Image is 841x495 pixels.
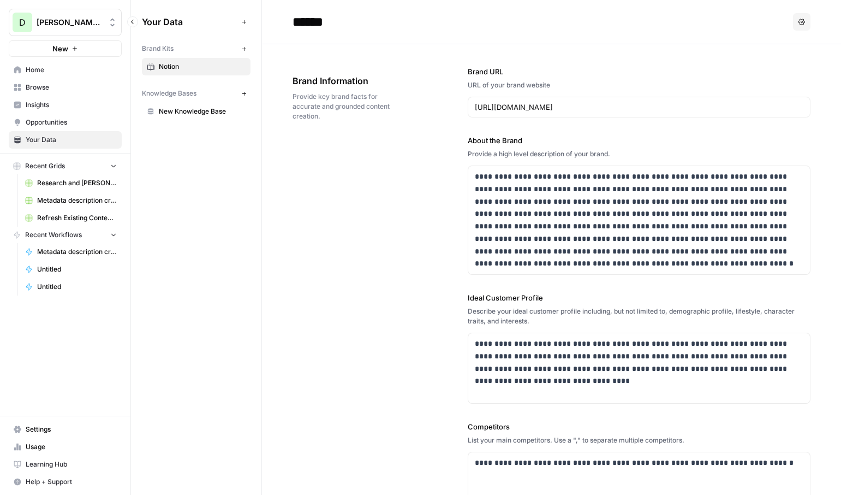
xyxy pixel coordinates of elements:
span: [PERSON_NAME] test [37,17,103,28]
button: Help + Support [9,473,122,491]
span: Home [26,65,117,75]
a: Research and [PERSON_NAME] [20,174,122,192]
a: Untitled [20,261,122,278]
label: About the Brand [468,135,810,146]
a: Metadata description creation [20,243,122,261]
span: New [52,43,68,54]
span: Help + Support [26,477,117,487]
span: Research and [PERSON_NAME] [37,178,117,188]
span: Browse [26,82,117,92]
label: Competitors [468,421,810,432]
span: New Knowledge Base [159,107,246,116]
span: Brand Information [293,74,407,87]
button: Workspace: David test [9,9,122,36]
a: New Knowledge Base [142,103,250,120]
a: Opportunities [9,114,122,131]
span: Notion [159,62,246,72]
span: Learning Hub [26,459,117,469]
a: Untitled [20,278,122,296]
span: Metadata description creation [37,247,117,257]
label: Ideal Customer Profile [468,292,810,303]
span: Recent Workflows [25,230,82,240]
div: List your main competitors. Use a "," to separate multiple competitors. [468,435,810,445]
button: New [9,40,122,57]
span: Provide key brand facts for accurate and grounded content creation. [293,92,407,121]
span: Your Data [142,15,237,28]
a: Browse [9,79,122,96]
div: Provide a high level description of your brand. [468,149,810,159]
span: Usage [26,442,117,452]
span: Metadata description creation Grid [37,196,117,205]
button: Recent Workflows [9,227,122,243]
span: Untitled [37,282,117,292]
a: Home [9,61,122,79]
a: Your Data [9,131,122,149]
button: Recent Grids [9,158,122,174]
span: Recent Grids [25,161,65,171]
a: Insights [9,96,122,114]
a: Metadata description creation Grid [20,192,122,209]
a: Usage [9,438,122,456]
span: Refresh Existing Content (1) [37,213,117,223]
div: URL of your brand website [468,80,810,90]
span: Brand Kits [142,44,174,54]
span: Settings [26,425,117,434]
span: Knowledge Bases [142,89,196,98]
a: Learning Hub [9,456,122,473]
span: Insights [26,100,117,110]
span: Untitled [37,264,117,274]
a: Refresh Existing Content (1) [20,209,122,227]
a: Settings [9,421,122,438]
a: Notion [142,58,250,75]
input: www.sundaysoccer.com [475,102,803,113]
label: Brand URL [468,66,810,77]
div: Describe your ideal customer profile including, but not limited to, demographic profile, lifestyl... [468,307,810,326]
span: Opportunities [26,117,117,127]
span: Your Data [26,135,117,145]
span: D [19,16,26,29]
